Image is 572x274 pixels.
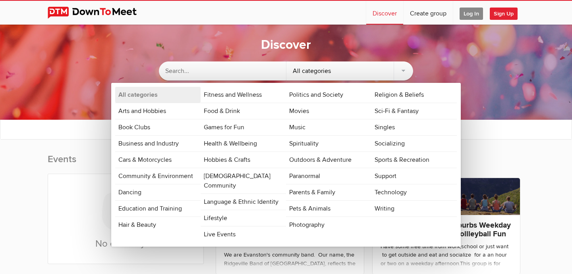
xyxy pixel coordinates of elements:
[371,152,457,168] a: Sports & Recreation
[371,168,457,184] a: Support
[201,119,286,135] a: Games for Fun
[286,87,371,103] a: Politics and Society
[366,1,403,25] a: Discover
[115,119,201,135] a: Book Clubs
[201,136,286,151] a: Health & Wellbeing
[490,8,518,20] span: Sign Up
[286,152,371,168] a: Outdoors & Adventure
[48,7,149,19] img: DownToMeet
[453,1,489,25] a: Log In
[371,119,457,135] a: Singles
[286,119,371,135] a: Music
[115,87,201,103] a: All categories
[115,184,201,200] a: Dancing
[115,152,201,168] a: Cars & Motorcycles
[286,103,371,119] a: Movies
[115,168,201,184] a: Community & Environment
[115,217,201,233] a: Hair & Beauty
[201,168,286,194] a: [DEMOGRAPHIC_DATA] Community
[115,136,201,151] a: Business and Industry
[404,1,453,25] a: Create group
[201,87,286,103] a: Fitness and Wellness
[201,210,286,226] a: Lifestyle
[115,103,201,119] a: Arts and Hobbies
[48,153,204,174] h2: Events
[286,136,371,151] a: Spirituality
[115,201,201,217] a: Education and Training
[201,103,286,119] a: Food & Drink
[201,194,286,210] a: Language & Ethnic Identity
[286,217,371,233] a: Photography
[371,87,457,103] a: Religion & Beliefs
[371,103,457,119] a: Sci-Fi & Fantasy
[460,8,483,20] span: Log In
[48,174,203,264] div: No events yet.
[224,241,254,248] span: 2 Musicians
[490,1,524,25] a: Sign Up
[371,136,457,151] a: Socializing
[286,184,371,200] a: Parents & Family
[201,226,286,242] a: Live Events
[261,37,311,54] h1: Discover
[159,61,286,80] input: Search...
[201,152,286,168] a: Hobbies & Crafts
[286,61,414,80] div: All categories
[371,201,457,217] a: Writing
[371,184,457,200] a: Technology
[286,201,371,217] a: Pets & Animals
[286,168,371,184] a: Paranormal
